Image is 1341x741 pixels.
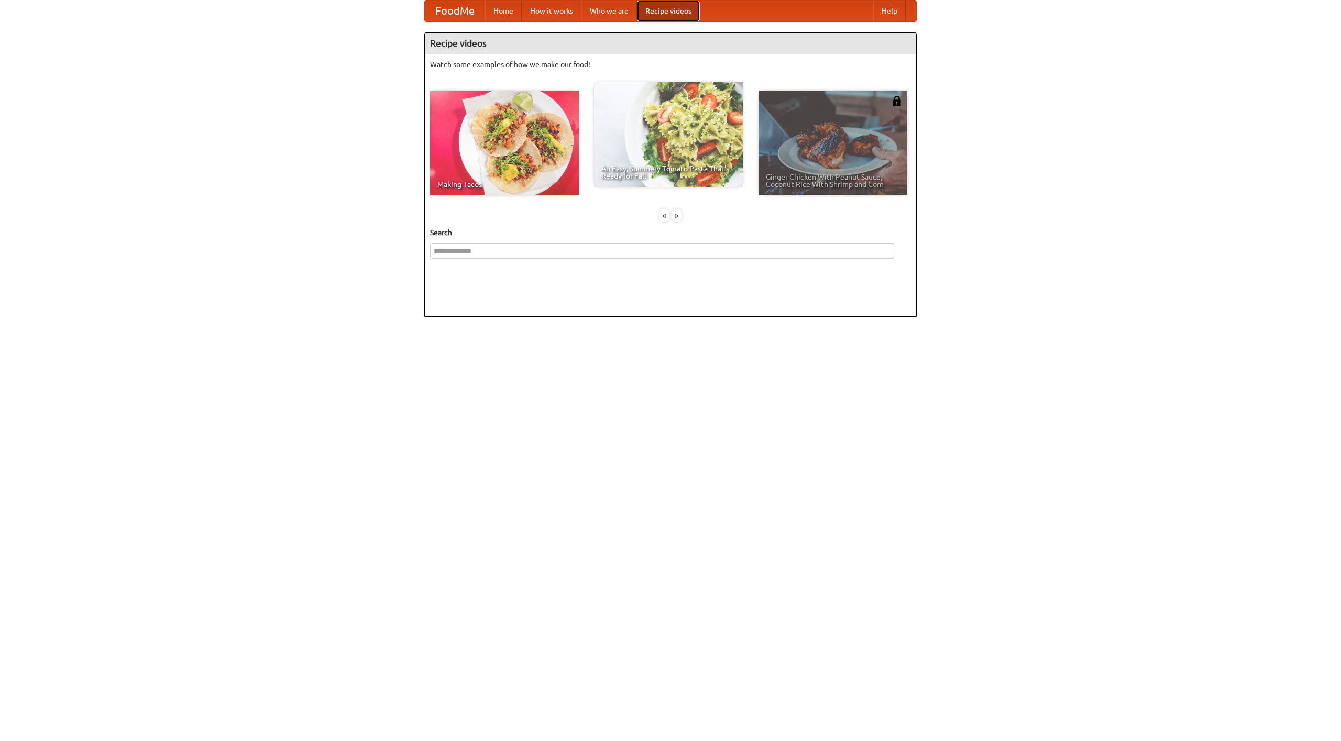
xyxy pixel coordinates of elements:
a: An Easy, Summery Tomato Pasta That's Ready for Fall [594,82,743,187]
p: Watch some examples of how we make our food! [430,59,911,70]
h5: Search [430,227,911,238]
img: 483408.png [892,96,902,106]
a: Home [485,1,522,21]
a: FoodMe [425,1,485,21]
div: « [659,209,669,222]
a: How it works [522,1,581,21]
a: Making Tacos [430,91,579,195]
a: Recipe videos [637,1,700,21]
h4: Recipe videos [425,33,916,54]
span: An Easy, Summery Tomato Pasta That's Ready for Fall [601,165,735,180]
a: Who we are [581,1,637,21]
div: » [672,209,682,222]
span: Making Tacos [437,181,571,188]
a: Help [873,1,906,21]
